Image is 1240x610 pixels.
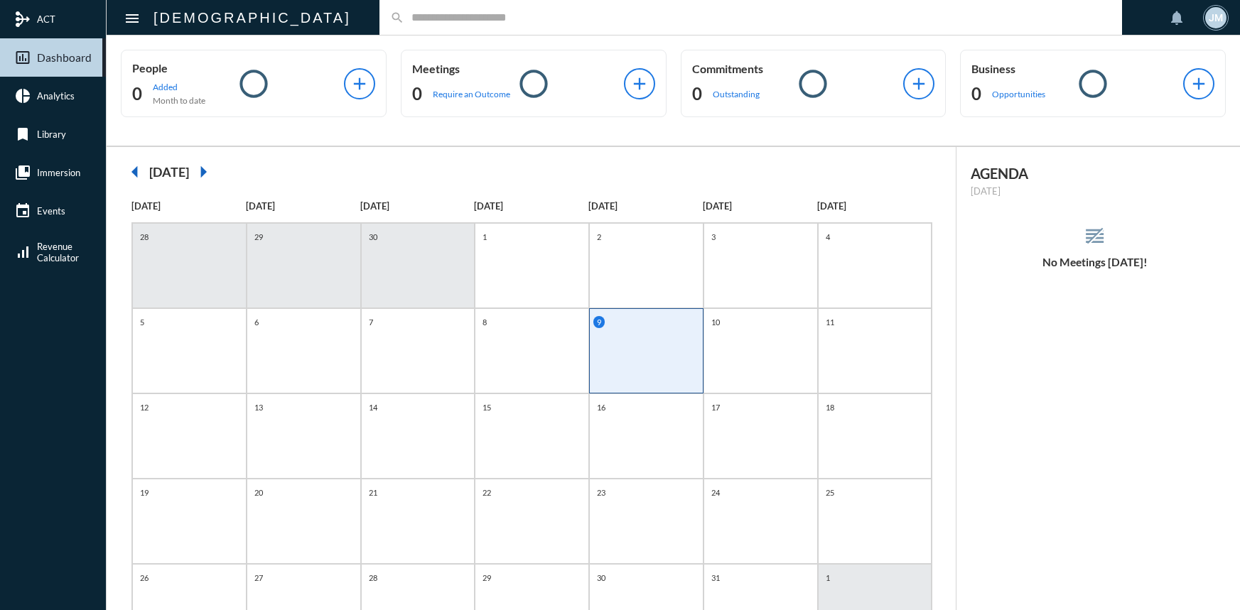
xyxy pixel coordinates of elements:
p: 5 [136,316,148,328]
p: 25 [822,486,838,499]
p: 14 [365,401,381,413]
div: JM [1205,7,1226,28]
p: 28 [365,572,381,584]
p: 18 [822,401,838,413]
h2: AGENDA [971,165,1219,182]
p: 22 [479,486,495,499]
span: Revenue Calculator [37,241,79,263]
mat-icon: Side nav toggle icon [124,10,141,27]
p: 16 [593,401,609,413]
mat-icon: insert_chart_outlined [14,49,31,66]
p: 24 [708,486,723,499]
p: 8 [479,316,490,328]
mat-icon: arrow_right [189,158,217,186]
p: 30 [593,572,609,584]
p: 3 [708,231,719,243]
p: 27 [251,572,266,584]
p: 13 [251,401,266,413]
p: 6 [251,316,262,328]
mat-icon: collections_bookmark [14,164,31,181]
p: [DATE] [246,200,360,212]
p: 23 [593,486,609,499]
p: [DATE] [360,200,475,212]
p: [DATE] [703,200,817,212]
mat-icon: arrow_left [121,158,149,186]
button: Toggle sidenav [118,4,146,32]
p: 7 [365,316,377,328]
mat-icon: signal_cellular_alt [14,244,31,261]
h5: No Meetings [DATE]! [956,256,1233,268]
h2: [DEMOGRAPHIC_DATA] [153,6,351,29]
mat-icon: event [14,202,31,219]
p: 11 [822,316,838,328]
span: Events [37,205,65,217]
p: [DATE] [131,200,246,212]
h2: [DATE] [149,164,189,180]
p: 10 [708,316,723,328]
p: [DATE] [971,185,1219,197]
p: 30 [365,231,381,243]
p: 19 [136,486,152,499]
span: Immersion [37,167,80,178]
p: 1 [479,231,490,243]
p: 15 [479,401,495,413]
p: 31 [708,572,723,584]
span: Dashboard [37,51,92,64]
mat-icon: mediation [14,11,31,28]
p: 4 [822,231,834,243]
p: 28 [136,231,152,243]
p: [DATE] [588,200,703,212]
mat-icon: notifications [1168,9,1185,26]
p: 20 [251,486,266,499]
p: [DATE] [817,200,932,212]
mat-icon: pie_chart [14,87,31,104]
p: 29 [251,231,266,243]
p: 12 [136,401,152,413]
p: 1 [822,572,834,584]
p: 21 [365,486,381,499]
mat-icon: search [390,11,404,25]
span: Library [37,129,66,140]
span: Analytics [37,90,75,102]
p: 2 [593,231,605,243]
mat-icon: bookmark [14,126,31,143]
p: 29 [479,572,495,584]
mat-icon: reorder [1083,224,1106,248]
p: [DATE] [474,200,588,212]
p: 17 [708,401,723,413]
span: ACT [37,13,55,25]
p: 26 [136,572,152,584]
p: 9 [593,316,605,328]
